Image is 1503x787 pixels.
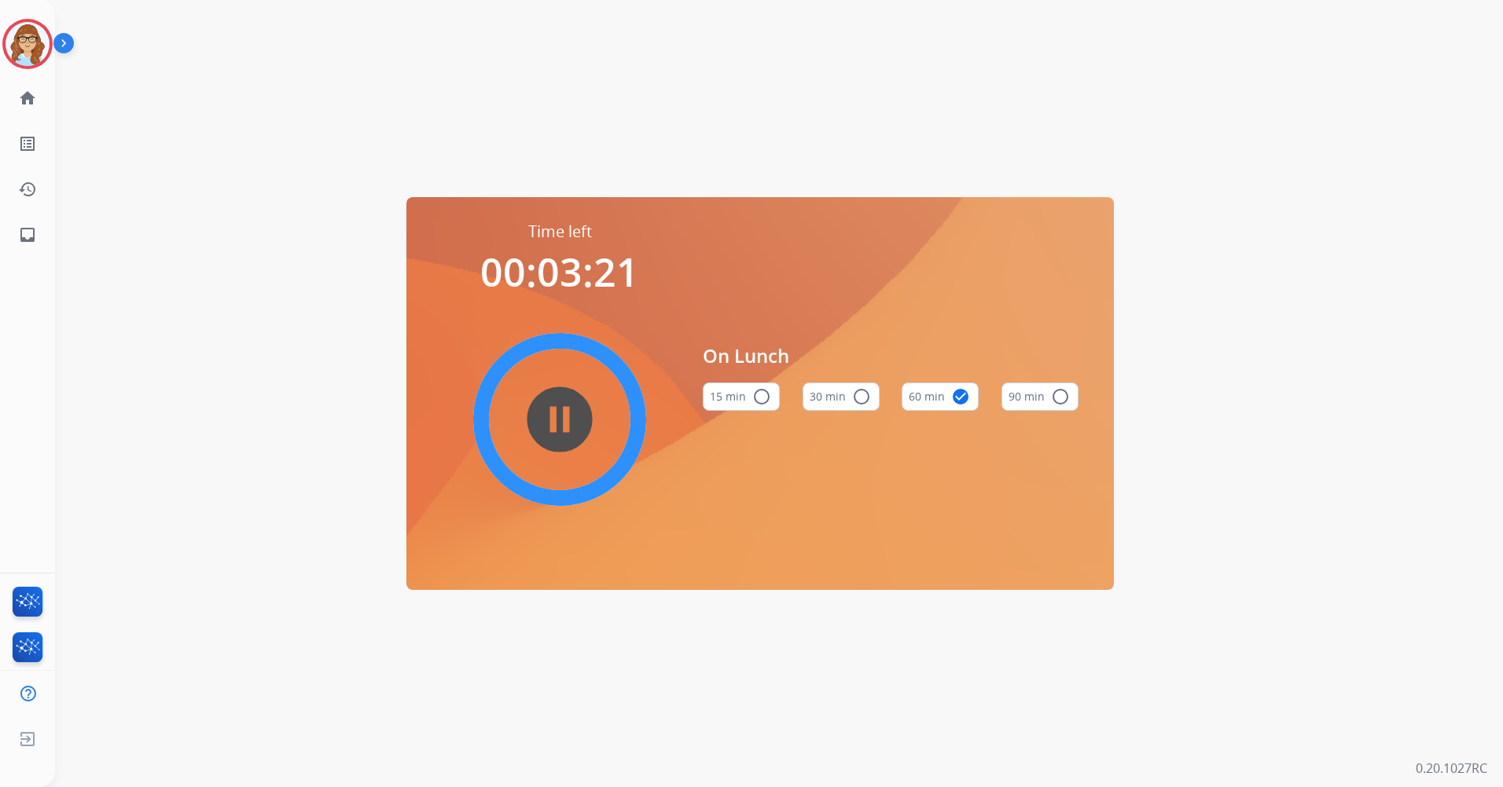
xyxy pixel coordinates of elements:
[6,22,50,66] img: avatar
[951,387,970,406] mat-icon: check_circle
[803,383,880,411] button: 30 min
[18,225,37,244] mat-icon: inbox
[480,245,639,298] span: 00:03:21
[18,134,37,153] mat-icon: list_alt
[1051,387,1070,406] mat-icon: radio_button_unchecked
[703,342,1079,370] span: On Lunch
[1416,759,1487,778] p: 0.20.1027RC
[902,383,979,411] button: 60 min
[1001,383,1079,411] button: 90 min
[18,89,37,108] mat-icon: home
[550,410,569,429] mat-icon: pause_circle_filled
[752,387,771,406] mat-icon: radio_button_unchecked
[852,387,871,406] mat-icon: radio_button_unchecked
[703,383,780,411] button: 15 min
[18,180,37,199] mat-icon: history
[528,221,592,243] span: Time left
